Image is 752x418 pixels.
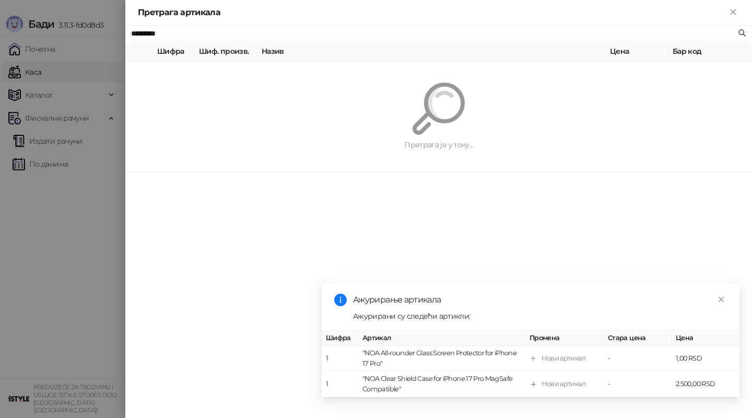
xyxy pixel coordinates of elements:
[334,294,347,306] span: info-circle
[718,296,725,303] span: close
[322,346,358,372] td: 1
[358,346,525,372] td: "NOA All-rounder Glass Screen Protector for iPhone 17 Pro"
[353,294,727,306] div: Ажурирање артикала
[358,372,525,398] td: "NOA Clear Shield Case for iPhone 17 Pro MagSafe Compatible"
[668,41,752,62] th: Бар код
[322,331,358,346] th: Шифра
[353,310,727,322] div: Ажурирани су следећи артикли:
[672,331,739,346] th: Цена
[525,331,604,346] th: Промена
[138,6,727,19] div: Претрага артикала
[150,139,727,150] div: Претрага је у току...
[672,372,739,398] td: 2.500,00 RSD
[727,6,739,19] button: Close
[672,346,739,372] td: 1,00 RSD
[606,41,668,62] th: Цена
[604,346,672,372] td: -
[257,41,606,62] th: Назив
[195,41,257,62] th: Шиф. произв.
[542,379,585,390] div: Нови артикал
[604,331,672,346] th: Стара цена
[153,41,195,62] th: Шифра
[715,294,727,305] a: Close
[542,354,585,364] div: Нови артикал
[358,331,525,346] th: Артикал
[604,372,672,398] td: -
[322,372,358,398] td: 1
